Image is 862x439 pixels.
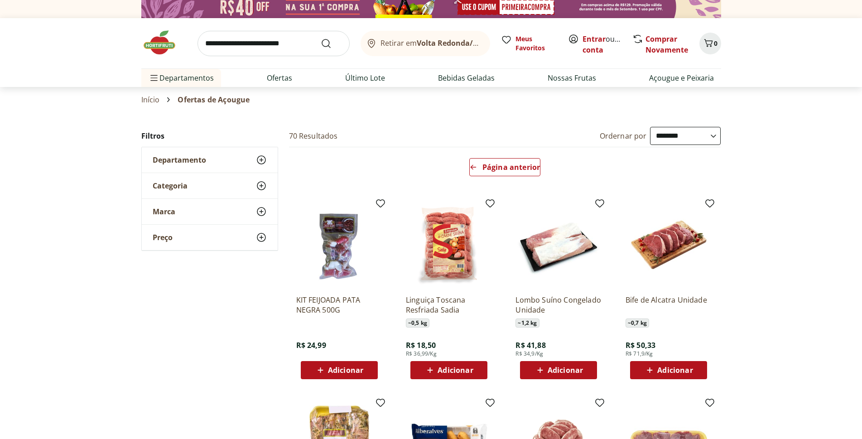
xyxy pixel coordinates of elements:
h2: Filtros [141,127,278,145]
a: Bebidas Geladas [438,72,495,83]
span: ~ 0,7 kg [626,318,649,328]
img: Lombo Suíno Congelado Unidade [515,202,602,288]
svg: Arrow Left icon [470,164,477,171]
span: Departamento [153,155,206,164]
span: 0 [714,39,718,48]
button: Adicionar [301,361,378,379]
a: Açougue e Peixaria [649,72,714,83]
input: search [197,31,350,56]
span: R$ 24,99 [296,340,326,350]
b: Volta Redonda/[GEOGRAPHIC_DATA] [417,38,548,48]
span: ou [583,34,623,55]
span: Adicionar [657,367,693,374]
label: Ordernar por [600,131,647,141]
span: Ofertas de Açougue [178,96,250,104]
button: Categoria [142,173,278,198]
span: ~ 1,2 kg [515,318,539,328]
span: Departamentos [149,67,214,89]
img: KIT FEIJOADA PATA NEGRA 500G [296,202,382,288]
span: Página anterior [482,164,540,171]
span: Adicionar [548,367,583,374]
button: Submit Search [321,38,342,49]
img: Linguiça Toscana Resfriada Sadia [406,202,492,288]
span: R$ 36,99/Kg [406,350,437,357]
button: Preço [142,225,278,250]
span: Adicionar [438,367,473,374]
a: Bife de Alcatra Unidade [626,295,712,315]
span: R$ 71,9/Kg [626,350,653,357]
button: Retirar emVolta Redonda/[GEOGRAPHIC_DATA] [361,31,490,56]
span: Marca [153,207,175,216]
img: Hortifruti [141,29,187,56]
a: Comprar Novamente [645,34,688,55]
img: Bife de Alcatra Unidade [626,202,712,288]
button: Marca [142,199,278,224]
a: Ofertas [267,72,292,83]
button: Carrinho [699,33,721,54]
a: Último Lote [345,72,385,83]
span: Adicionar [328,367,363,374]
a: Entrar [583,34,606,44]
span: Meus Favoritos [515,34,557,53]
a: Criar conta [583,34,632,55]
button: Adicionar [520,361,597,379]
span: R$ 50,33 [626,340,655,350]
a: Linguiça Toscana Resfriada Sadia [406,295,492,315]
button: Departamento [142,147,278,173]
span: R$ 34,9/Kg [515,350,543,357]
h2: 70 Resultados [289,131,338,141]
button: Adicionar [630,361,707,379]
span: R$ 18,50 [406,340,436,350]
a: KIT FEIJOADA PATA NEGRA 500G [296,295,382,315]
a: Início [141,96,160,104]
button: Adicionar [410,361,487,379]
span: Retirar em [380,39,481,47]
a: Lombo Suíno Congelado Unidade [515,295,602,315]
button: Menu [149,67,159,89]
span: R$ 41,88 [515,340,545,350]
span: Categoria [153,181,188,190]
span: Preço [153,233,173,242]
a: Meus Favoritos [501,34,557,53]
span: ~ 0,5 kg [406,318,429,328]
a: Página anterior [469,158,540,180]
a: Nossas Frutas [548,72,596,83]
